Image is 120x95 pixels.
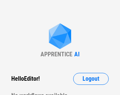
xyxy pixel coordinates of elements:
[74,51,79,58] div: AI
[40,51,72,58] div: APPRENTICE
[45,23,75,51] img: Apprentice AI
[73,73,109,85] button: Logout
[82,76,99,82] span: Logout
[11,73,40,85] div: Hello Editor !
